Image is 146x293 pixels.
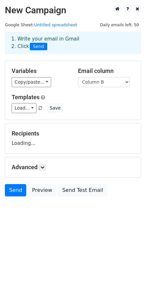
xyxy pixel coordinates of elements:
a: Preview [28,184,56,196]
h5: Variables [12,67,68,75]
a: Send Test Email [58,184,107,196]
button: Save [47,103,63,113]
h5: Email column [78,67,135,75]
a: Load... [12,103,37,113]
small: Google Sheet: [5,22,77,27]
div: 1. Write your email in Gmail 2. Click [6,35,140,50]
a: Untitled spreadsheet [34,22,77,27]
h5: Advanced [12,164,134,171]
a: Daily emails left: 50 [98,22,141,27]
a: Send [5,184,26,196]
h2: New Campaign [5,5,141,16]
h5: Recipients [12,130,134,137]
a: Templates [12,94,39,100]
span: Send [30,43,47,51]
span: Daily emails left: 50 [98,21,141,29]
div: Loading... [12,130,134,147]
a: Copy/paste... [12,77,51,87]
